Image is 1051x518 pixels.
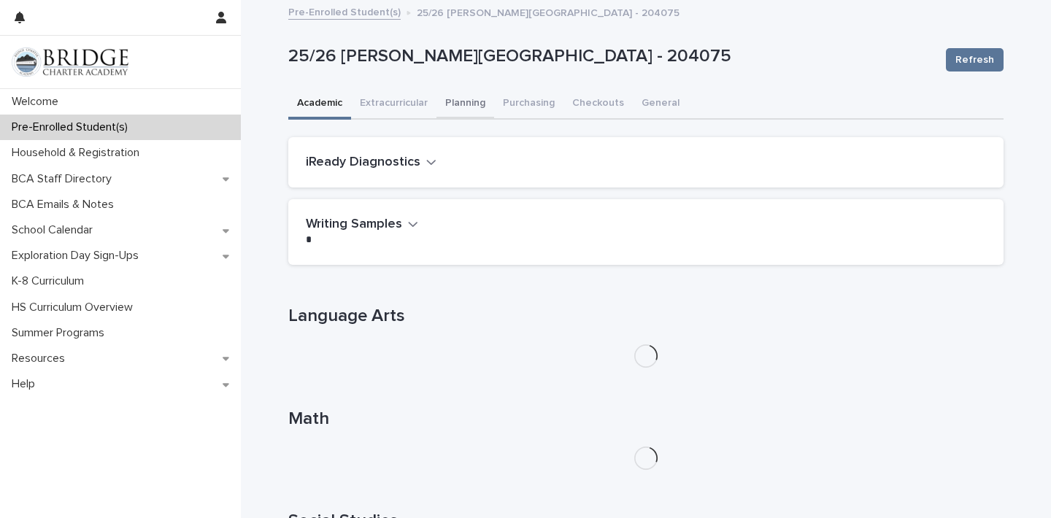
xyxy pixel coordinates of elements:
[306,217,418,233] button: Writing Samples
[6,352,77,366] p: Resources
[6,198,126,212] p: BCA Emails & Notes
[946,48,1004,71] button: Refresh
[6,223,104,237] p: School Calendar
[436,89,494,120] button: Planning
[955,53,994,67] span: Refresh
[6,172,123,186] p: BCA Staff Directory
[288,46,934,67] p: 25/26 [PERSON_NAME][GEOGRAPHIC_DATA] - 204075
[288,89,351,120] button: Academic
[306,155,436,171] button: iReady Diagnostics
[12,47,128,77] img: V1C1m3IdTEidaUdm9Hs0
[351,89,436,120] button: Extracurricular
[6,146,151,160] p: Household & Registration
[6,249,150,263] p: Exploration Day Sign-Ups
[288,306,1004,327] h1: Language Arts
[288,409,1004,430] h1: Math
[306,217,402,233] h2: Writing Samples
[417,4,680,20] p: 25/26 [PERSON_NAME][GEOGRAPHIC_DATA] - 204075
[633,89,688,120] button: General
[6,377,47,391] p: Help
[563,89,633,120] button: Checkouts
[6,326,116,340] p: Summer Programs
[6,95,70,109] p: Welcome
[306,155,420,171] h2: iReady Diagnostics
[6,301,145,314] p: HS Curriculum Overview
[494,89,563,120] button: Purchasing
[6,120,139,134] p: Pre-Enrolled Student(s)
[288,3,401,20] a: Pre-Enrolled Student(s)
[6,274,96,288] p: K-8 Curriculum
